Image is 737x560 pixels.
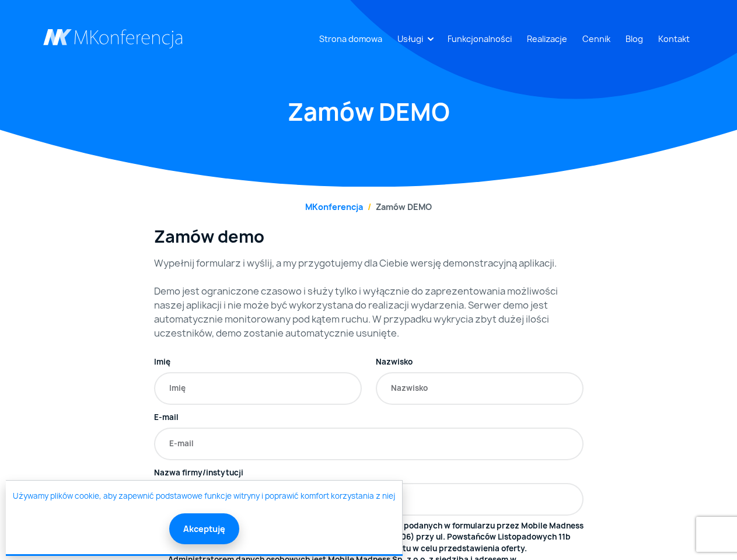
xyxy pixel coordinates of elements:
[154,412,179,423] label: E-mail
[654,28,694,50] a: Kontakt
[43,96,694,128] h1: Zamów DEMO
[43,201,694,213] nav: breadcrumb
[315,28,387,50] a: Strona domowa
[443,28,516,50] a: Funkcjonalności
[376,372,584,405] input: Nazwisko
[393,28,428,50] a: Usługi
[154,372,362,405] input: Imię
[376,356,413,368] label: Nazwisko
[154,227,584,247] h3: Zamów demo
[578,28,615,50] a: Cennik
[621,28,648,50] a: Blog
[363,201,432,213] li: Zamów DEMO
[169,513,239,544] button: Akceptuję
[154,356,170,368] label: Imię
[154,284,584,340] p: Demo jest ograniczone czasowo i służy tylko i wyłącznie do zaprezentowania możliwości naszej apli...
[305,201,363,212] a: MKonferencja
[154,256,584,270] p: Wypełnij formularz i wyślij, a my przygotujemy dla Ciebie wersję demonstracyjną aplikacji.
[13,491,395,502] a: Używamy plików cookie, aby zapewnić podstawowe funkcje witryny i poprawić komfort korzystania z niej
[154,428,584,460] input: E-mail
[154,467,243,479] label: Nazwa firmy/instytucji
[522,28,572,50] a: Realizacje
